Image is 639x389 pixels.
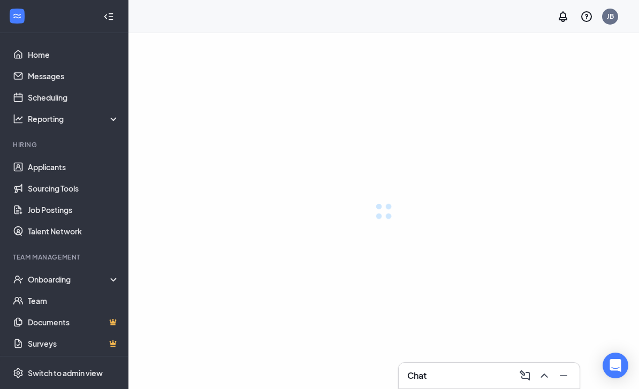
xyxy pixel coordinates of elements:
button: ChevronUp [535,367,552,384]
div: Team Management [13,253,117,262]
button: ComposeMessage [515,367,532,384]
a: Talent Network [28,220,119,242]
svg: UserCheck [13,274,24,285]
svg: Settings [13,368,24,378]
button: Minimize [554,367,571,384]
a: DocumentsCrown [28,311,119,333]
svg: Minimize [557,369,570,382]
a: Scheduling [28,87,119,108]
h3: Chat [407,370,427,382]
div: Hiring [13,140,117,149]
div: Onboarding [28,274,120,285]
svg: Analysis [13,113,24,124]
div: Reporting [28,113,120,124]
a: Home [28,44,119,65]
a: Sourcing Tools [28,178,119,199]
a: Job Postings [28,199,119,220]
svg: QuestionInfo [580,10,593,23]
div: Switch to admin view [28,368,103,378]
a: Team [28,290,119,311]
svg: ChevronUp [538,369,551,382]
a: Applicants [28,156,119,178]
svg: WorkstreamLogo [12,11,22,21]
a: SurveysCrown [28,333,119,354]
div: JB [607,12,614,21]
a: Messages [28,65,119,87]
div: Open Intercom Messenger [603,353,628,378]
svg: ComposeMessage [519,369,531,382]
svg: Collapse [103,11,114,22]
svg: Notifications [557,10,569,23]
